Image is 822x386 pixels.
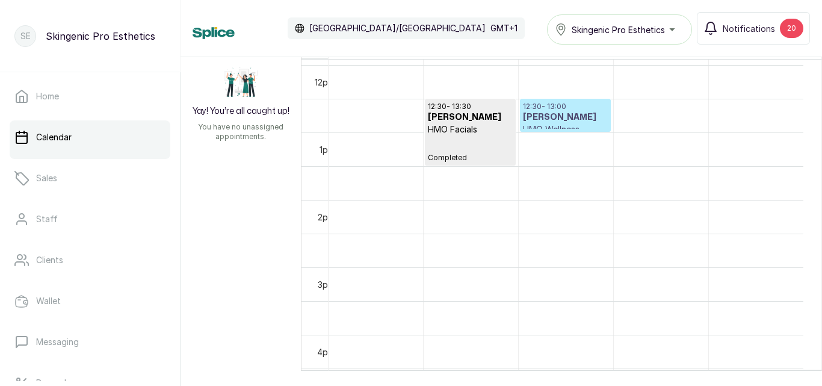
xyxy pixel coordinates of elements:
p: SE [20,30,31,42]
button: Skingenic Pro Esthetics [547,14,692,45]
span: Skingenic Pro Esthetics [572,23,665,36]
div: 20 [780,19,803,38]
p: Staff [36,213,58,225]
a: Clients [10,243,170,277]
a: Home [10,79,170,113]
h2: Yay! You’re all caught up! [193,105,289,117]
p: Clients [36,254,63,266]
p: Skingenic Pro Esthetics [46,29,155,43]
a: Messaging [10,325,170,359]
p: Completed [428,135,513,163]
a: Wallet [10,284,170,318]
p: 12:30 - 13:00 [523,102,608,111]
h3: [PERSON_NAME] [428,111,513,123]
h3: [PERSON_NAME] [523,111,608,123]
span: Notifications [723,22,775,35]
p: You have no unassigned appointments. [188,122,294,142]
div: 4pm [315,346,337,358]
p: Sales [36,172,57,184]
p: HMO Wellness [523,123,608,135]
a: Sales [10,161,170,195]
a: Staff [10,202,170,236]
p: GMT+1 [490,22,518,34]
p: HMO Facials [428,123,513,135]
div: 12pm [312,76,337,89]
div: 1pm [317,143,337,156]
p: Home [36,90,59,102]
div: 3pm [315,278,337,291]
button: Notifications20 [697,12,810,45]
a: Calendar [10,120,170,154]
p: Wallet [36,295,61,307]
p: [GEOGRAPHIC_DATA]/[GEOGRAPHIC_DATA] [309,22,486,34]
p: Messaging [36,336,79,348]
div: 2pm [315,211,337,223]
p: 12:30 - 13:30 [428,102,513,111]
p: Calendar [36,131,72,143]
